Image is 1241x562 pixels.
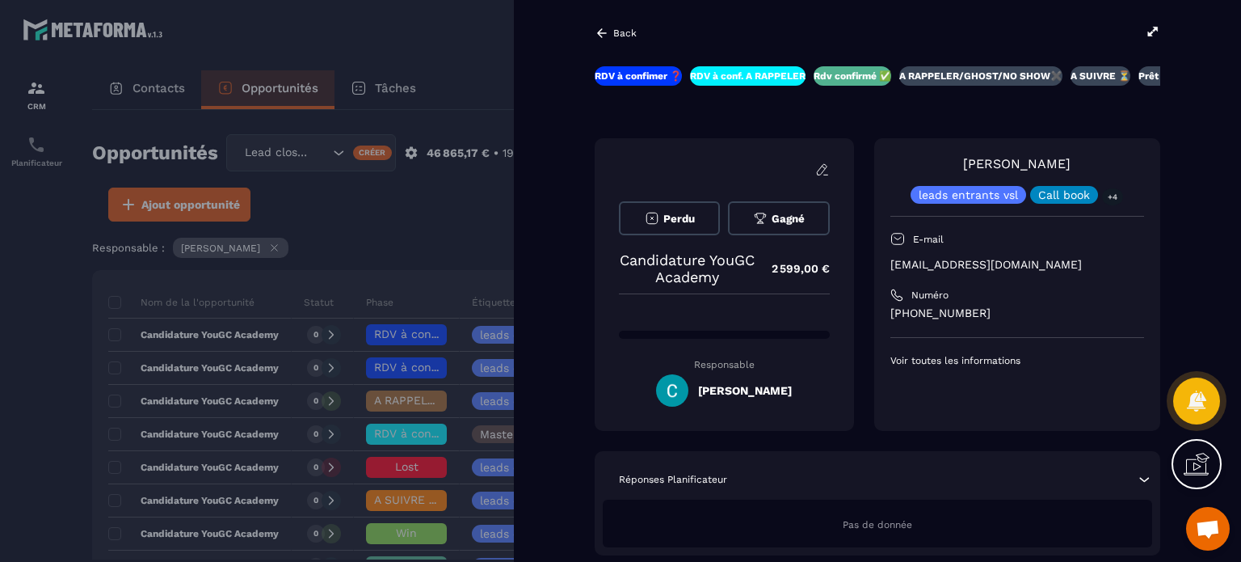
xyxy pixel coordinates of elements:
[911,289,949,302] p: Numéro
[814,70,891,82] p: Rdv confirmé ✅
[890,257,1144,273] p: [EMAIL_ADDRESS][DOMAIN_NAME]
[843,519,912,530] span: Pas de donnée
[1138,70,1220,82] p: Prêt à acheter 🎰
[698,384,792,397] h5: [PERSON_NAME]
[1102,188,1123,205] p: +4
[619,201,720,235] button: Perdu
[919,189,1018,201] p: leads entrants vsl
[963,156,1071,171] a: [PERSON_NAME]
[595,70,682,82] p: RDV à confimer ❓
[772,213,805,225] span: Gagné
[899,70,1062,82] p: A RAPPELER/GHOST/NO SHOW✖️
[619,251,755,285] p: Candidature YouGC Academy
[1038,189,1090,201] p: Call book
[755,253,830,285] p: 2 599,00 €
[913,233,944,246] p: E-mail
[890,354,1144,367] p: Voir toutes les informations
[663,213,695,225] span: Perdu
[619,473,727,486] p: Réponses Planificateur
[1186,507,1230,551] div: Ouvrir le chat
[619,359,830,370] p: Responsable
[613,27,637,39] p: Back
[890,306,1144,321] p: [PHONE_NUMBER]
[728,201,829,235] button: Gagné
[690,70,806,82] p: RDV à conf. A RAPPELER
[1071,70,1130,82] p: A SUIVRE ⏳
